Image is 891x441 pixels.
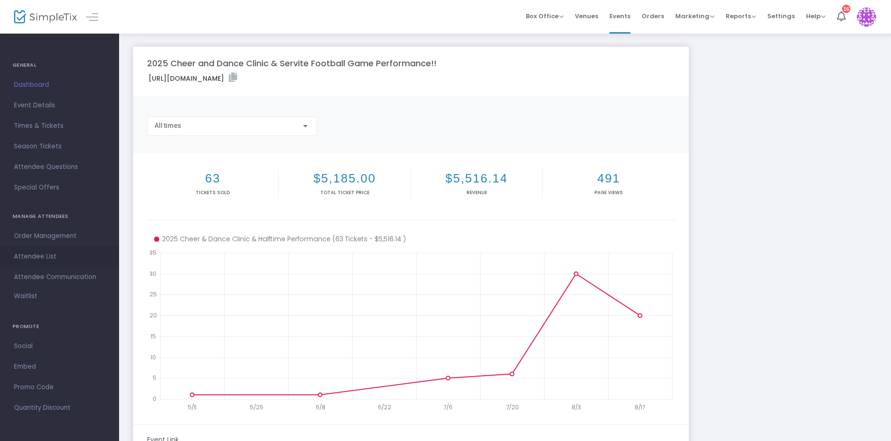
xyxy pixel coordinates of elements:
span: Settings [767,4,795,28]
p: Tickets sold [149,189,276,196]
span: Marketing [675,12,714,21]
span: Times & Tickets [14,120,105,132]
span: Attendee List [14,251,105,263]
text: 7/20 [506,403,519,411]
span: All times [155,122,181,129]
span: Order Management [14,230,105,242]
h4: PROMOTE [13,317,106,336]
text: 5 [153,374,156,382]
span: Event Details [14,99,105,112]
text: 5/25 [250,403,263,411]
text: 8/3 [572,403,581,411]
text: 35 [149,249,156,257]
h2: 63 [149,171,276,186]
h4: MANAGE ATTENDEES [13,207,106,226]
span: Events [609,4,630,28]
h2: $5,516.14 [413,171,540,186]
text: 10 [150,353,156,361]
text: 6/22 [378,403,391,411]
h2: 491 [544,171,672,186]
label: [URL][DOMAIN_NAME] [148,73,237,84]
text: 25 [149,290,157,298]
text: 30 [149,269,156,277]
span: Attendee Communication [14,271,105,283]
text: 7/6 [444,403,453,411]
text: 6/8 [316,403,325,411]
m-panel-title: 2025 Cheer and Dance Clinic & Servite Football Game Performance!! [147,57,437,70]
text: 5/11 [188,403,197,411]
text: 20 [149,311,157,319]
text: 0 [153,395,156,403]
div: 16 [842,5,850,13]
text: 15 [150,332,156,340]
span: Venues [575,4,598,28]
span: Help [806,12,826,21]
text: 8/17 [635,403,645,411]
p: Revenue [413,189,540,196]
span: Promo Code [14,381,105,393]
h2: $5,185.00 [281,171,408,186]
span: Reports [726,12,756,21]
span: Waitlist [14,292,37,301]
span: Quantity Discount [14,402,105,414]
span: Orders [642,4,664,28]
span: Box Office [526,12,564,21]
h4: GENERAL [13,56,106,75]
p: Page Views [544,189,672,196]
span: Special Offers [14,182,105,194]
span: Social [14,340,105,352]
span: Dashboard [14,79,105,91]
span: Season Tickets [14,140,105,153]
span: Embed [14,361,105,373]
span: Attendee Questions [14,161,105,173]
p: Total Ticket Price [281,189,408,196]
